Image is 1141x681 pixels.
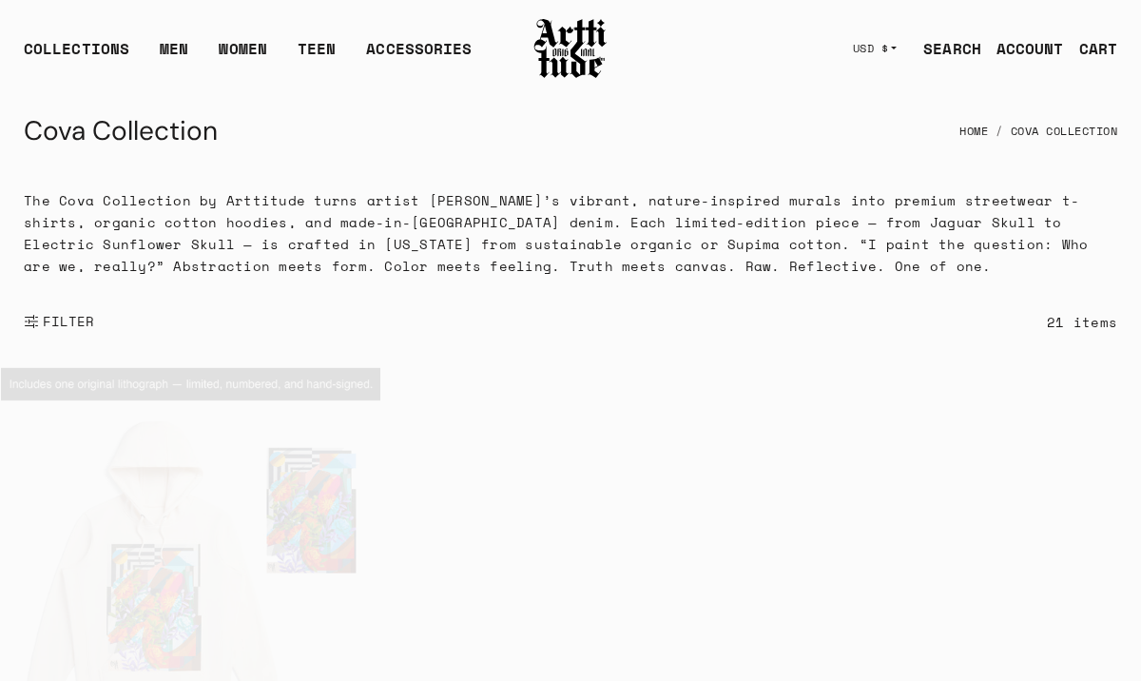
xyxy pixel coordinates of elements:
ul: Main navigation [9,37,487,75]
div: ACCESSORIES [366,37,472,75]
a: WOMEN [219,37,267,75]
button: Show filters [24,301,95,342]
div: COLLECTIONS [24,37,129,75]
li: Cova Collection [988,110,1117,152]
a: ACCOUNT [981,29,1064,68]
span: USD $ [853,41,889,56]
a: MEN [160,37,188,75]
p: The Cova Collection by Arttitude turns artist [PERSON_NAME]’s vibrant, nature-inspired murals int... [24,189,1117,277]
div: CART [1079,37,1117,60]
a: SEARCH [908,29,981,68]
h1: Cova Collection [24,108,218,154]
a: Home [959,110,988,152]
div: 21 items [1047,311,1117,333]
button: USD $ [841,28,909,69]
a: TEEN [298,37,336,75]
a: Open cart [1064,29,1117,68]
img: Arttitude [532,16,609,81]
span: FILTER [39,312,95,331]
